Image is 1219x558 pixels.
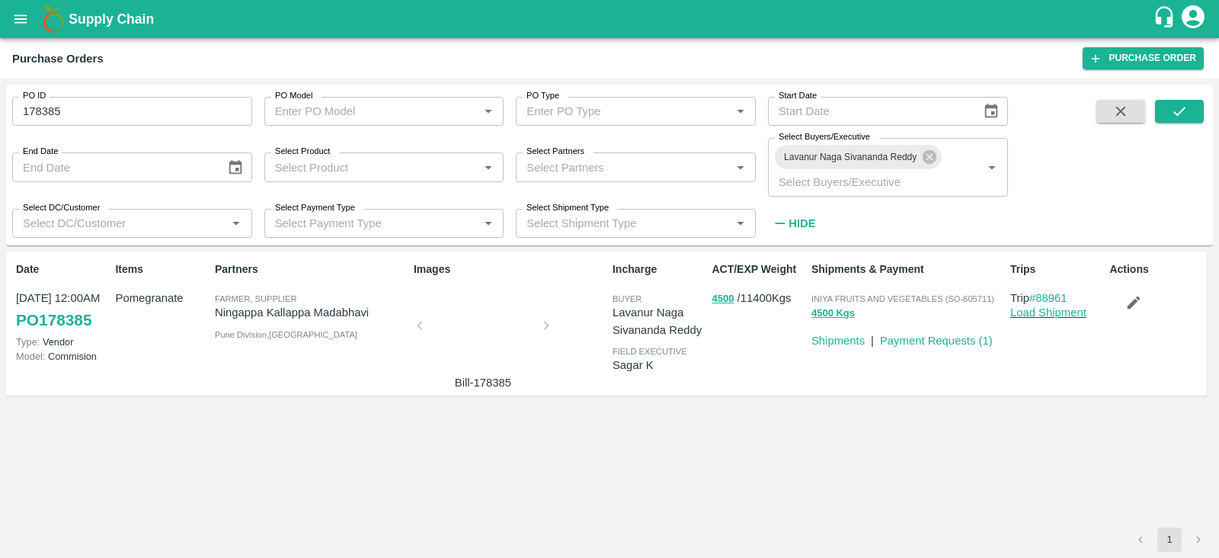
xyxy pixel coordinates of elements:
[16,290,109,306] p: [DATE] 12:00AM
[1109,261,1202,277] p: Actions
[3,2,38,37] button: open drawer
[613,261,705,277] p: Incharge
[1153,5,1179,33] div: customer-support
[275,90,313,102] label: PO Model
[520,101,706,121] input: Enter PO Type
[269,213,455,233] input: Select Payment Type
[977,97,1006,126] button: Choose date
[712,290,734,308] button: 4500
[773,172,958,191] input: Select Buyers/Executive
[779,90,817,102] label: Start Date
[526,146,584,158] label: Select Partners
[478,213,498,233] button: Open
[768,97,971,126] input: Start Date
[811,294,994,303] span: INIYA FRUITS AND VEGETABLES (SO-605711)
[775,145,942,169] div: Lavanur Naga Sivananda Reddy
[1010,261,1103,277] p: Trips
[613,357,705,374] p: Sagar K
[526,90,559,102] label: PO Type
[1029,292,1067,304] a: #88961
[775,149,926,165] span: Lavanur Naga Sivananda Reddy
[789,217,815,229] strong: Hide
[712,290,805,307] p: / 11400 Kgs
[17,213,222,233] input: Select DC/Customer
[426,374,540,391] p: Bill-178385
[1010,306,1086,319] a: Load Shipment
[811,335,865,347] a: Shipments
[731,213,750,233] button: Open
[779,131,870,143] label: Select Buyers/Executive
[12,49,104,69] div: Purchase Orders
[221,153,250,182] button: Choose date
[865,326,874,349] div: |
[38,4,69,34] img: logo
[613,304,705,338] p: Lavanur Naga Sivananda Reddy
[69,11,154,27] b: Supply Chain
[16,351,45,362] span: Model:
[269,101,455,121] input: Enter PO Model
[526,202,609,214] label: Select Shipment Type
[16,336,40,348] span: Type:
[16,306,91,334] a: PO178385
[613,347,687,356] span: field executive
[768,210,820,236] button: Hide
[23,202,100,214] label: Select DC/Customer
[269,157,475,177] input: Select Product
[811,305,855,322] button: 4500 Kgs
[1126,528,1213,552] nav: pagination navigation
[731,101,750,121] button: Open
[880,335,993,347] a: Payment Requests (1)
[1083,47,1204,69] a: Purchase Order
[215,304,408,321] p: Ningappa Kallappa Madabhavi
[275,146,330,158] label: Select Product
[275,202,355,214] label: Select Payment Type
[982,158,1002,178] button: Open
[115,290,208,306] p: Pomegranate
[1179,3,1207,35] div: account of current user
[520,213,706,233] input: Select Shipment Type
[16,335,109,349] p: Vendor
[16,261,109,277] p: Date
[12,97,252,126] input: Enter PO ID
[215,294,297,303] span: Farmer, Supplier
[23,146,58,158] label: End Date
[69,8,1153,30] a: Supply Chain
[226,213,246,233] button: Open
[478,158,498,178] button: Open
[613,294,641,303] span: buyer
[1157,528,1182,552] button: page 1
[115,261,208,277] p: Items
[712,261,805,277] p: ACT/EXP Weight
[1010,290,1103,306] p: Trip
[12,152,215,181] input: End Date
[215,261,408,277] p: Partners
[811,261,1004,277] p: Shipments & Payment
[16,349,109,364] p: Commision
[215,330,357,339] span: Pune Division , [GEOGRAPHIC_DATA]
[23,90,46,102] label: PO ID
[731,158,750,178] button: Open
[478,101,498,121] button: Open
[414,261,606,277] p: Images
[520,157,726,177] input: Select Partners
